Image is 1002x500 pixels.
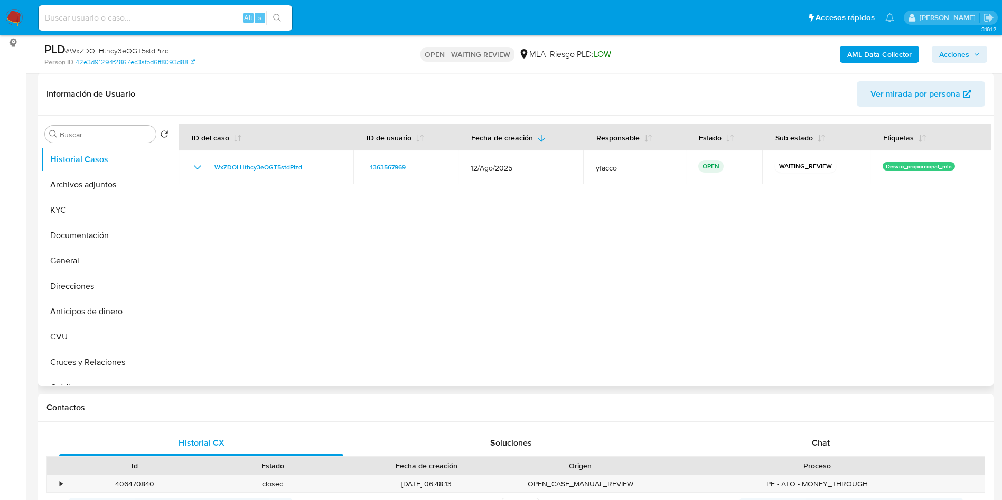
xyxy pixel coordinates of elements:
[73,460,196,471] div: Id
[816,12,875,23] span: Accesos rápidos
[204,475,342,493] div: closed
[160,130,168,141] button: Volver al orden por defecto
[46,89,135,99] h1: Información de Usuario
[350,460,504,471] div: Fecha de creación
[41,324,173,350] button: CVU
[511,475,650,493] div: OPEN_CASE_MANUAL_REVIEW
[932,46,987,63] button: Acciones
[657,460,977,471] div: Proceso
[44,41,65,58] b: PLD
[939,46,969,63] span: Acciones
[76,58,195,67] a: 42e3d91294f2867ec3afbd6ff8093d88
[65,475,204,493] div: 406470840
[258,13,261,23] span: s
[41,350,173,375] button: Cruces y Relaciones
[46,402,985,413] h1: Contactos
[847,46,912,63] b: AML Data Collector
[550,49,611,60] span: Riesgo PLD:
[179,437,224,449] span: Historial CX
[983,12,994,23] a: Salir
[41,299,173,324] button: Anticipos de dinero
[981,25,997,33] span: 3.161.2
[49,130,58,138] button: Buscar
[519,49,546,60] div: MLA
[41,223,173,248] button: Documentación
[65,45,169,56] span: # WxZDQLHthcy3eQGT5stdPizd
[41,172,173,197] button: Archivos adjuntos
[342,475,511,493] div: [DATE] 06:48:13
[211,460,335,471] div: Estado
[41,147,173,172] button: Historial Casos
[44,58,73,67] b: Person ID
[885,13,894,22] a: Notificaciones
[519,460,642,471] div: Origen
[244,13,252,23] span: Alt
[920,13,979,23] p: yesica.facco@mercadolibre.com
[812,437,830,449] span: Chat
[41,375,173,400] button: Créditos
[490,437,532,449] span: Soluciones
[857,81,985,107] button: Ver mirada por persona
[60,479,62,489] div: •
[266,11,288,25] button: search-icon
[60,130,152,139] input: Buscar
[594,48,611,60] span: LOW
[840,46,919,63] button: AML Data Collector
[39,11,292,25] input: Buscar usuario o caso...
[41,273,173,299] button: Direcciones
[41,248,173,273] button: General
[870,81,960,107] span: Ver mirada por persona
[41,197,173,223] button: KYC
[650,475,985,493] div: PF - ATO - MONEY_THROUGH
[420,47,514,62] p: OPEN - WAITING REVIEW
